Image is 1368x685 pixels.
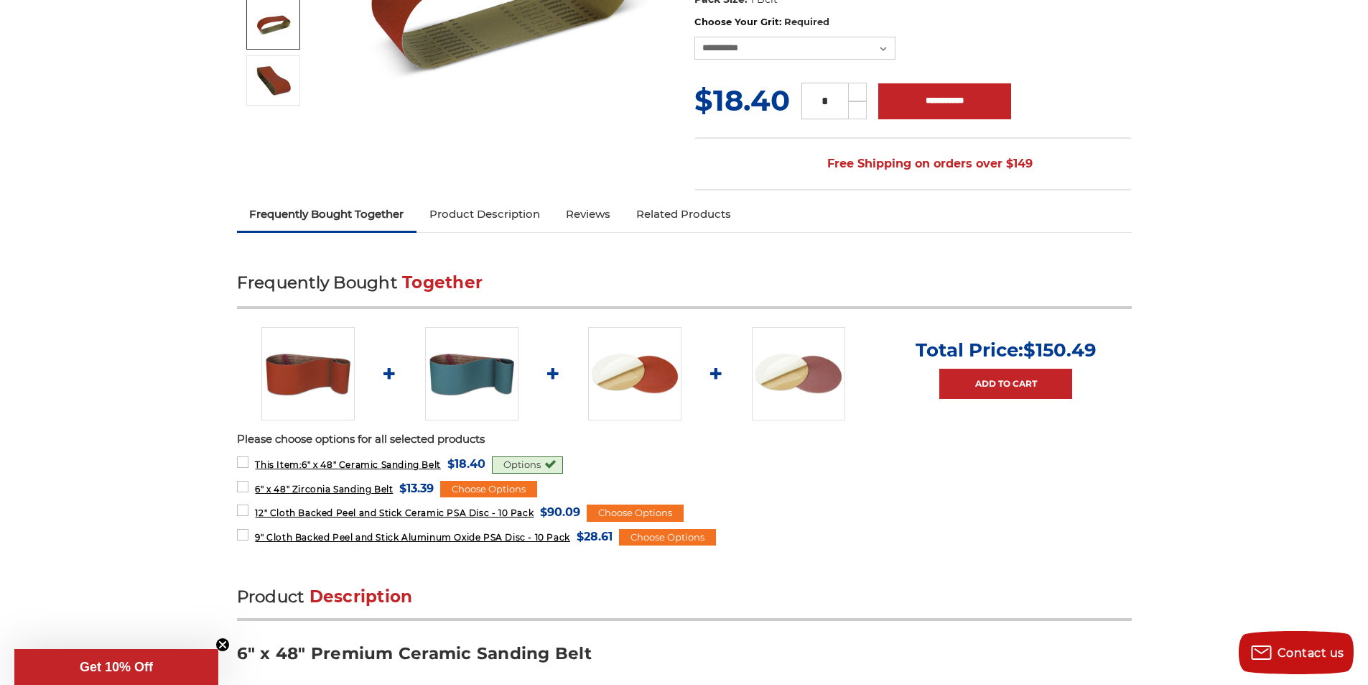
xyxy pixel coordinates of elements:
a: Add to Cart [939,369,1072,399]
button: Next [257,109,292,139]
span: Description [310,587,413,607]
a: Reviews [553,198,623,230]
img: 6" x 48" Sanding Belt - Ceramic [256,6,292,42]
span: Together [402,272,483,293]
span: $90.09 [540,502,580,522]
span: Product [237,587,304,607]
span: Frequently Bought [237,272,397,293]
a: Product Description [417,198,553,230]
h3: 6" x 48" Premium Ceramic Sanding Belt [237,643,1132,675]
span: 9" Cloth Backed Peel and Stick Aluminum Oxide PSA Disc - 10 Pack [255,532,569,543]
span: 6" x 48" Zirconia Sanding Belt [255,484,393,495]
a: Frequently Bought Together [237,198,417,230]
p: Please choose options for all selected products [237,431,1132,448]
span: Get 10% Off [80,660,153,674]
label: Choose Your Grit: [694,15,1132,29]
span: $18.40 [694,83,790,118]
div: Choose Options [440,481,537,498]
span: $28.61 [577,527,613,546]
span: Free Shipping on orders over $149 [793,150,1033,178]
button: Close teaser [215,638,230,652]
small: Required [784,16,829,27]
img: 6" x 48" Sanding Belt - Cer [256,63,292,98]
span: 6" x 48" Ceramic Sanding Belt [255,459,440,470]
div: Options [492,456,563,474]
span: $13.39 [399,479,434,498]
p: Total Price: [916,339,1097,362]
div: Get 10% OffClose teaser [14,649,218,685]
div: Choose Options [619,529,716,546]
span: 12" Cloth Backed Peel and Stick Ceramic PSA Disc - 10 Pack [255,507,534,518]
button: Contact us [1239,631,1354,674]
a: Related Products [623,198,744,230]
span: $18.40 [447,454,485,474]
span: Contact us [1278,646,1344,660]
span: $150.49 [1023,339,1097,362]
strong: This Item: [255,459,302,470]
div: Choose Options [587,505,684,522]
img: 6" x 48" Ceramic Sanding Belt [261,327,355,420]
